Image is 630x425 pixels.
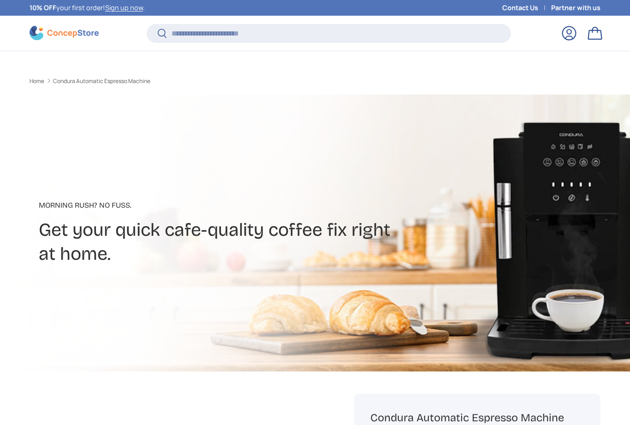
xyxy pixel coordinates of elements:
[551,3,600,13] a: Partner with us
[30,78,44,84] a: Home
[30,26,99,40] img: ConcepStore
[370,411,584,425] h1: Condura Automatic Espresso Machine
[53,78,150,84] a: Condura Automatic Espresso Machine
[30,3,56,12] strong: 10% OFF
[30,77,332,85] nav: Breadcrumbs
[30,3,145,13] p: your first order! .
[502,3,551,13] a: Contact Us
[105,3,143,12] a: Sign up now
[39,200,393,211] p: Morning rush? No fuss.
[39,218,393,266] h2: Get your quick cafe-quality coffee fix right at home.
